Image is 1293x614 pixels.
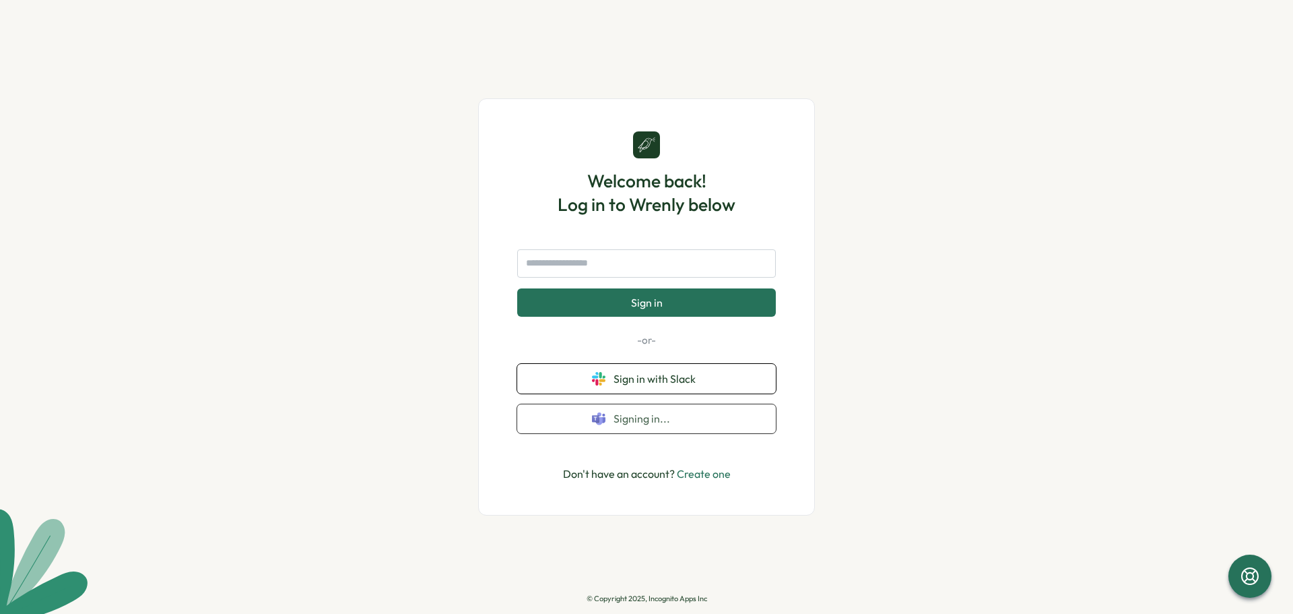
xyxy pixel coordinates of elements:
[587,594,707,603] p: © Copyright 2025, Incognito Apps Inc
[677,467,731,481] a: Create one
[517,404,776,433] button: Signing in...
[517,364,776,394] button: Sign in with Slack
[631,297,663,309] span: Sign in
[563,466,731,483] p: Don't have an account?
[614,412,701,425] span: Signing in...
[517,288,776,317] button: Sign in
[517,333,776,348] p: -or-
[558,169,735,216] h1: Welcome back! Log in to Wrenly below
[614,373,701,385] span: Sign in with Slack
